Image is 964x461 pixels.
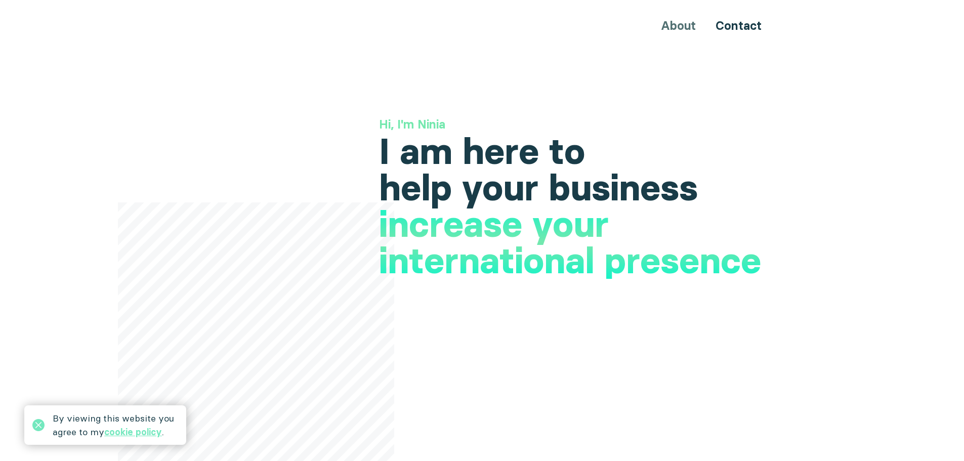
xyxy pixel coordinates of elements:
[379,116,778,133] h3: Hi, I'm Ninia
[53,411,178,439] div: By viewing this website you agree to my .
[104,426,162,438] a: cookie policy
[379,206,778,279] h1: increase your international presence
[379,133,778,206] h1: I am here to help your business
[716,18,762,33] a: Contact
